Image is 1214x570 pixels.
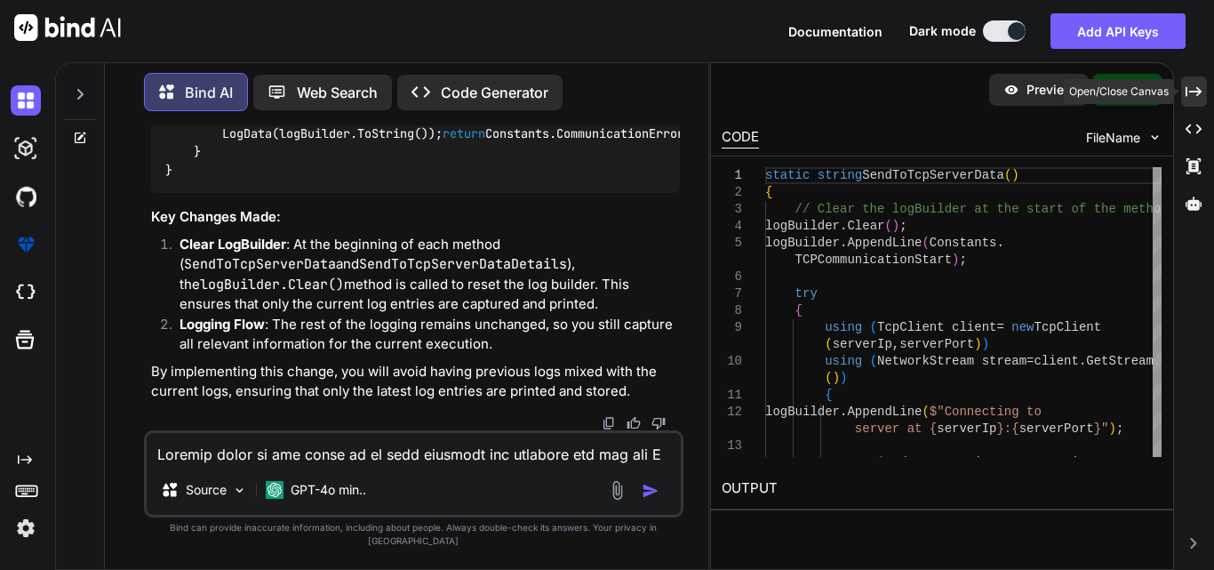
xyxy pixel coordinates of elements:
span: ; [1116,421,1123,436]
div: 6 [722,269,742,285]
strong: Logging Flow [180,316,265,333]
span: ( [825,337,832,351]
span: Dark mode [909,22,976,40]
button: Documentation [788,22,883,41]
span: AppendLine [847,236,922,250]
div: 11 [722,387,742,404]
span: ) [952,253,959,267]
span: ) [982,337,989,351]
span: AppendLine [847,405,922,419]
div: 12 [722,404,742,421]
div: CODE [722,127,759,149]
img: Pick Models [232,483,247,498]
span: = [1026,354,1034,368]
div: 3 [722,201,742,218]
div: 14 [722,454,742,471]
span: SendToTcpServerData [862,168,1004,182]
p: Preview [1026,81,1074,99]
span: }" [1094,421,1109,436]
img: icon [642,482,659,500]
div: 10 [722,353,742,370]
span: ; [899,219,907,233]
span: ( [884,219,891,233]
p: Source [186,481,227,499]
span: ) [974,337,981,351]
span: new [1011,320,1034,334]
span: serverIp [937,421,996,436]
img: copy [602,416,616,430]
span: , [892,337,899,351]
span: ) [833,371,840,385]
span: server at { [855,421,937,436]
img: chevron down [1147,130,1162,145]
span: TCPCommunicationStart [795,253,952,267]
span: = [930,455,937,470]
span: NetworkStream stream [877,354,1026,368]
span: using [825,320,862,334]
span: { [825,388,832,402]
div: 8 [722,302,742,319]
span: logBuilder [765,219,840,233]
code: SendToTcpServerDataDetails [359,255,567,273]
span: return [443,125,485,141]
span: ( [922,236,929,250]
img: githubDark [11,181,41,212]
span: try [795,286,818,301]
div: 9 [722,319,742,336]
img: Bind AI [14,14,121,41]
span: TcpClient [1034,320,1102,334]
p: Web Search [297,82,378,103]
span: ( [825,371,832,385]
span: string [818,168,862,182]
span: logBuilder [765,236,840,250]
span: serverPort [1019,421,1094,436]
span: using [825,354,862,368]
img: attachment [607,480,627,501]
span: ToString [1034,455,1094,470]
span: ( [870,354,877,368]
img: like [627,416,641,430]
span: DateTime [937,455,996,470]
span: FileName [1086,129,1140,147]
span: client [1034,354,1079,368]
div: 13 [722,438,742,454]
img: preview [1003,82,1019,98]
img: dislike [651,416,666,430]
span: Clear [847,219,884,233]
div: 7 [722,285,742,302]
button: Add API Keys [1050,13,1186,49]
span: ( [922,405,929,419]
span: Documentation [788,24,883,39]
img: darkChat [11,85,41,116]
span: ; [959,253,966,267]
span: }:{ [996,421,1018,436]
p: Bind can provide inaccurate information, including about people. Always double-check its answers.... [144,521,683,548]
div: 1 [722,167,742,184]
span: . [840,219,847,233]
span: { [765,185,772,199]
span: Now [1004,455,1026,470]
div: 4 [722,218,742,235]
p: By implementing this change, you will avoid having previous logs mixed with the current logs, ens... [151,362,680,402]
span: logBuilder [765,405,840,419]
span: ) [1109,421,1116,436]
span: serverPort [899,337,974,351]
span: GetStream [1086,354,1154,368]
li: : The rest of the logging remains unchanged, so you still capture all relevant information for th... [165,315,680,355]
span: date [899,455,930,470]
span: . [997,455,1004,470]
img: premium [11,229,41,260]
img: settings [11,513,41,543]
span: ( [870,320,877,334]
img: darkAi-studio [11,133,41,164]
span: ) [840,371,847,385]
span: serverIp [833,337,892,351]
h3: Key Changes Made: [151,207,680,228]
div: 5 [722,235,742,252]
div: 2 [722,184,742,201]
span: ) [892,219,899,233]
strong: Clear LogBuilder [180,236,286,253]
p: GPT-4o min.. [291,481,366,499]
span: ) [1011,168,1018,182]
span: = [996,320,1003,334]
